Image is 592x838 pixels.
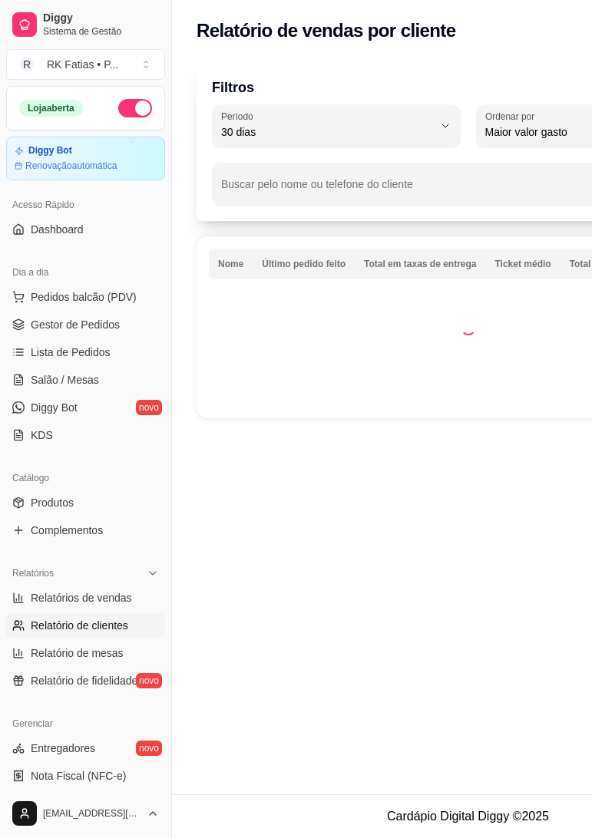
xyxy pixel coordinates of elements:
div: Loja aberta [19,100,83,117]
a: Entregadoresnovo [6,736,165,760]
div: Gerenciar [6,711,165,736]
a: Nota Fiscal (NFC-e) [6,764,165,788]
span: Diggy Bot [31,400,78,415]
h2: Relatório de vendas por cliente [197,18,456,43]
span: Entregadores [31,741,95,756]
a: Relatório de mesas [6,641,165,665]
span: Relatórios [12,567,54,579]
button: Pedidos balcão (PDV) [6,285,165,309]
span: 30 dias [221,124,433,140]
a: Diggy BotRenovaçãoautomática [6,137,165,180]
span: Relatório de fidelidade [31,673,137,688]
a: Complementos [6,518,165,543]
div: RK Fatias • P ... [47,57,118,72]
article: Diggy Bot [28,145,72,157]
span: Relatório de clientes [31,618,128,633]
a: KDS [6,423,165,447]
span: [EMAIL_ADDRESS][DOMAIN_NAME] [43,807,141,820]
a: Diggy Botnovo [6,395,165,420]
a: Relatório de fidelidadenovo [6,668,165,693]
span: Relatório de mesas [31,645,124,661]
div: Dia a dia [6,260,165,285]
span: Produtos [31,495,74,510]
button: [EMAIL_ADDRESS][DOMAIN_NAME] [6,795,165,832]
span: Salão / Mesas [31,372,99,388]
a: Relatórios de vendas [6,586,165,610]
button: Período30 dias [212,104,461,147]
a: Dashboard [6,217,165,242]
a: Lista de Pedidos [6,340,165,365]
span: Pedidos balcão (PDV) [31,289,137,305]
article: Renovação automática [25,160,117,172]
button: Alterar Status [118,99,152,117]
span: Complementos [31,523,103,538]
span: KDS [31,427,53,443]
label: Ordenar por [485,110,540,123]
label: Período [221,110,258,123]
span: Sistema de Gestão [43,25,159,38]
div: Loading [461,320,476,335]
a: Gestor de Pedidos [6,312,165,337]
div: Acesso Rápido [6,193,165,217]
span: Lista de Pedidos [31,345,111,360]
span: Diggy [43,12,159,25]
div: Catálogo [6,466,165,490]
a: Produtos [6,490,165,515]
span: Relatórios de vendas [31,590,132,605]
span: R [19,57,35,72]
span: Dashboard [31,222,84,237]
span: Gestor de Pedidos [31,317,120,332]
span: Nota Fiscal (NFC-e) [31,768,126,784]
a: DiggySistema de Gestão [6,6,165,43]
a: Relatório de clientes [6,613,165,638]
a: Salão / Mesas [6,368,165,392]
button: Select a team [6,49,165,80]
